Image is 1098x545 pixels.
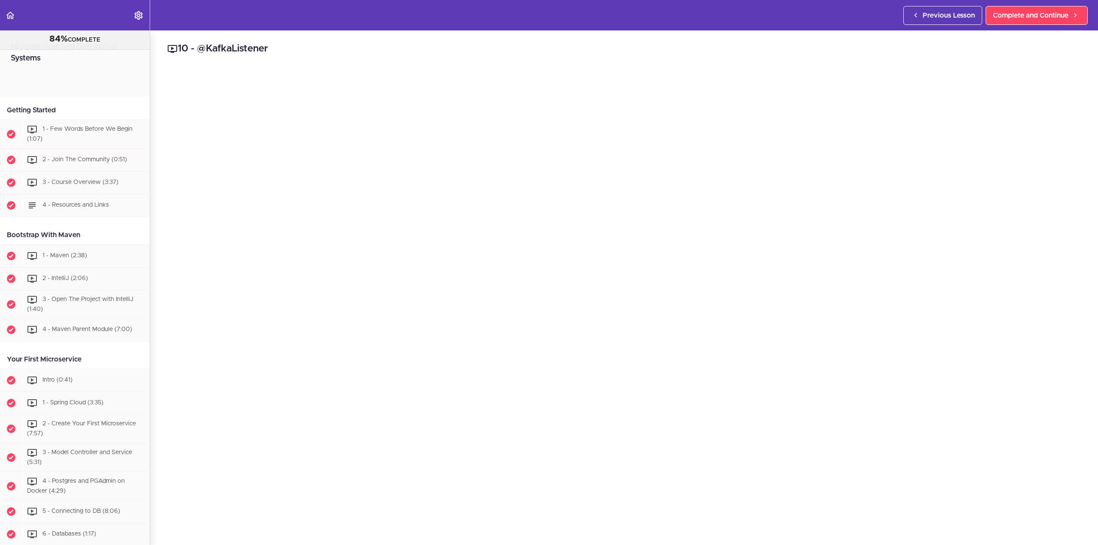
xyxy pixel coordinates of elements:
span: 4 - Postgres and PGAdmin on Docker (4:29) [27,478,125,494]
span: 3 - Model Controller and Service (5:31) [27,449,132,465]
span: Complete and Continue [993,10,1068,21]
div: COMPLETE [11,34,139,45]
span: 1 - Few Words Before We Begin (1:07) [27,126,133,142]
span: 2 - Create Your First Microservice (7:57) [27,421,136,437]
span: 6 - Databases (1:17) [42,531,96,537]
span: 2 - IntelliJ (2:06) [42,275,88,281]
span: 4 - Resources and Links [42,202,109,208]
span: 3 - Course Overview (3:37) [42,179,118,185]
span: 84% [49,35,68,43]
span: Previous Lesson [923,10,975,21]
svg: Settings Menu [133,10,144,21]
span: 4 - Maven Parent Module (7:00) [42,327,132,333]
span: 1 - Spring Cloud (3:35) [42,400,103,406]
h2: 10 - @KafkaListener [167,42,1081,56]
a: Complete and Continue [986,6,1088,25]
span: 5 - Connecting to DB (8:06) [42,509,120,515]
span: Intro (0:41) [42,377,72,383]
span: 2 - Join The Community (0:51) [42,157,127,163]
a: Previous Lesson [903,6,982,25]
svg: Back to course curriculum [5,10,15,21]
span: 3 - Open The Project with IntelliJ (1:40) [27,296,133,312]
span: 1 - Maven (2:38) [42,253,87,259]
